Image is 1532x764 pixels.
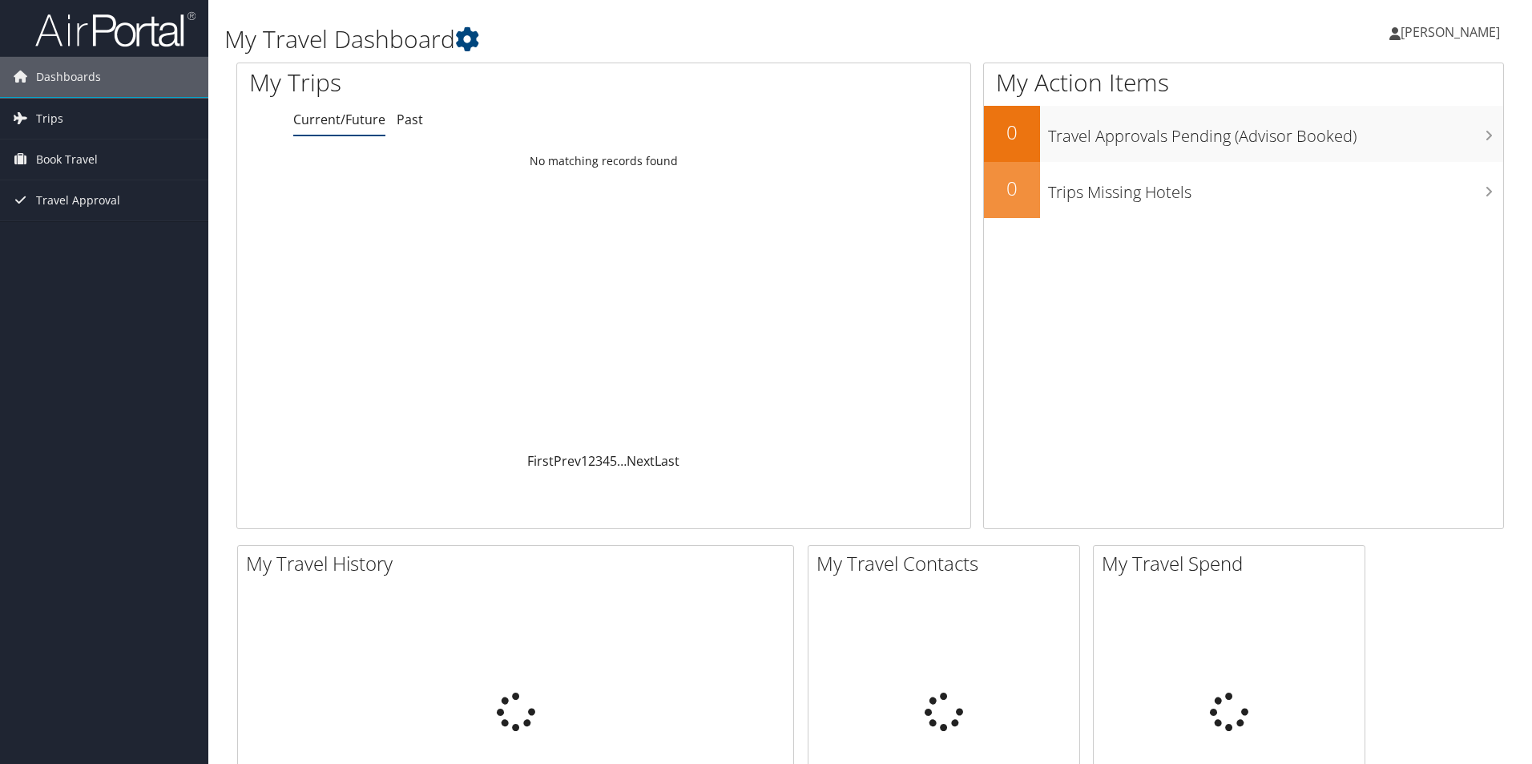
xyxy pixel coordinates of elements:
[249,66,653,99] h1: My Trips
[1048,117,1503,148] h3: Travel Approvals Pending (Advisor Booked)
[36,180,120,220] span: Travel Approval
[35,10,196,48] img: airportal-logo.png
[237,147,970,176] td: No matching records found
[588,452,595,470] a: 2
[224,22,1086,56] h1: My Travel Dashboard
[1102,550,1365,577] h2: My Travel Spend
[603,452,610,470] a: 4
[984,175,1040,202] h2: 0
[293,111,385,128] a: Current/Future
[816,550,1079,577] h2: My Travel Contacts
[1389,8,1516,56] a: [PERSON_NAME]
[984,119,1040,146] h2: 0
[595,452,603,470] a: 3
[627,452,655,470] a: Next
[36,57,101,97] span: Dashboards
[36,139,98,180] span: Book Travel
[397,111,423,128] a: Past
[527,452,554,470] a: First
[246,550,793,577] h2: My Travel History
[1048,173,1503,204] h3: Trips Missing Hotels
[554,452,581,470] a: Prev
[984,162,1503,218] a: 0Trips Missing Hotels
[984,66,1503,99] h1: My Action Items
[581,452,588,470] a: 1
[984,106,1503,162] a: 0Travel Approvals Pending (Advisor Booked)
[36,99,63,139] span: Trips
[617,452,627,470] span: …
[610,452,617,470] a: 5
[655,452,679,470] a: Last
[1401,23,1500,41] span: [PERSON_NAME]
